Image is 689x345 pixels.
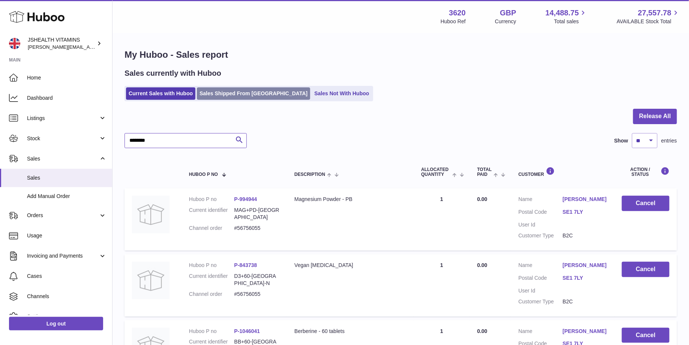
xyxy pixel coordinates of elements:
dt: Current identifier [189,207,234,221]
dd: #56756055 [234,291,279,298]
dt: Huboo P no [189,196,234,203]
label: Show [614,137,628,144]
dt: Huboo P no [189,262,234,269]
a: [PERSON_NAME] [563,196,607,203]
div: Magnesium Powder - PB [294,196,406,203]
div: Action / Status [622,167,669,177]
span: Stock [27,135,99,142]
span: Channels [27,293,107,300]
dd: MAG+PD-[GEOGRAPHIC_DATA] [234,207,279,221]
div: Vegan [MEDICAL_DATA] [294,262,406,269]
dt: Channel order [189,291,234,298]
img: no-photo.jpg [132,196,170,233]
dd: B2C [563,232,607,239]
dt: Name [518,328,563,337]
img: no-photo.jpg [132,262,170,299]
dt: Customer Type [518,232,563,239]
div: Currency [495,18,516,25]
a: P-1046041 [234,328,260,334]
span: 14,488.75 [545,8,579,18]
span: Description [294,172,325,177]
span: Huboo P no [189,172,218,177]
div: Berberine - 60 tablets [294,328,406,335]
dt: User Id [518,287,563,294]
td: 1 [414,188,470,250]
dt: Postal Code [518,274,563,283]
button: Cancel [622,196,669,211]
a: Sales Not With Huboo [312,87,372,100]
dt: User Id [518,221,563,228]
span: AVAILABLE Stock Total [617,18,680,25]
img: francesca@jshealthvitamins.com [9,38,20,49]
span: [PERSON_NAME][EMAIL_ADDRESS][DOMAIN_NAME] [28,44,150,50]
dt: Channel order [189,225,234,232]
a: SE1 7LY [563,208,607,216]
span: Dashboard [27,94,107,102]
span: entries [661,137,677,144]
a: Log out [9,317,103,330]
span: Usage [27,232,107,239]
a: 14,488.75 Total sales [545,8,587,25]
span: Sales [27,155,99,162]
dt: Postal Code [518,208,563,217]
span: Orders [27,212,99,219]
dd: B2C [563,298,607,305]
a: [PERSON_NAME] [563,262,607,269]
button: Cancel [622,262,669,277]
strong: 3620 [449,8,466,18]
dt: Customer Type [518,298,563,305]
span: 0.00 [477,328,487,334]
h1: My Huboo - Sales report [125,49,677,61]
h2: Sales currently with Huboo [125,68,221,78]
a: Current Sales with Huboo [126,87,195,100]
a: P-843738 [234,262,257,268]
a: [PERSON_NAME] [563,328,607,335]
span: Add Manual Order [27,193,107,200]
dd: #56756055 [234,225,279,232]
span: Sales [27,174,107,181]
span: Total sales [554,18,587,25]
strong: GBP [500,8,516,18]
a: P-994944 [234,196,257,202]
span: 27,557.78 [638,8,671,18]
dd: D3+60-[GEOGRAPHIC_DATA]-N [234,273,279,287]
button: Release All [633,109,677,124]
div: JSHEALTH VITAMINS [28,36,95,51]
a: Sales Shipped From [GEOGRAPHIC_DATA] [197,87,310,100]
span: ALLOCATED Quantity [421,167,450,177]
div: Huboo Ref [441,18,466,25]
span: 0.00 [477,196,487,202]
span: Listings [27,115,99,122]
button: Cancel [622,328,669,343]
dt: Huboo P no [189,328,234,335]
dt: Name [518,196,563,205]
span: Total paid [477,167,492,177]
span: Cases [27,273,107,280]
dt: Name [518,262,563,271]
span: Home [27,74,107,81]
td: 1 [414,254,470,316]
dt: Current identifier [189,273,234,287]
div: Customer [518,167,607,177]
span: Invoicing and Payments [27,252,99,259]
span: 0.00 [477,262,487,268]
a: 27,557.78 AVAILABLE Stock Total [617,8,680,25]
span: Settings [27,313,107,320]
a: SE1 7LY [563,274,607,282]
